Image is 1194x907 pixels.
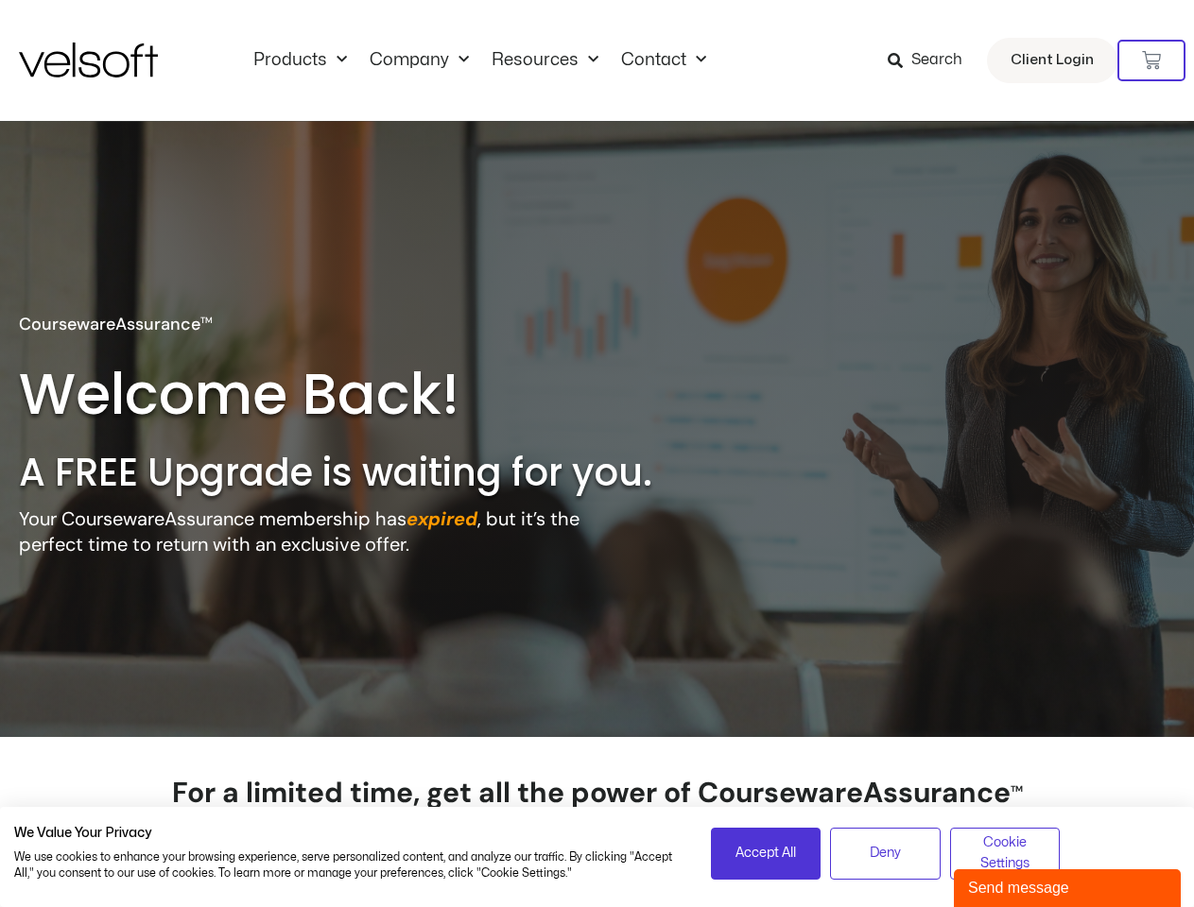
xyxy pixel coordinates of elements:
p: We use cookies to enhance your browsing experience, serve personalized content, and analyze our t... [14,849,683,881]
button: Adjust cookie preferences [950,828,1061,880]
span: Cookie Settings [962,832,1048,875]
span: Search [911,48,962,73]
span: TM [200,315,213,326]
a: ResourcesMenu Toggle [480,50,610,71]
button: Accept all cookies [711,828,822,880]
strong: expired [407,506,477,531]
p: Your CoursewareAssurance membership has , but it’s the perfect time to return with an exclusive o... [19,506,601,557]
h2: Welcome Back! [19,357,489,431]
a: ProductsMenu Toggle [242,50,358,71]
a: CompanyMenu Toggle [358,50,480,71]
a: ContactMenu Toggle [610,50,718,71]
span: Deny [870,843,901,864]
iframe: chat widget [954,865,1185,907]
span: TM [1011,783,1023,795]
a: Search [888,44,976,77]
strong: For a limited time, get all the power of CoursewareAssurance [172,774,1023,847]
nav: Menu [242,50,718,71]
span: Client Login [1011,48,1094,73]
h2: A FREE Upgrade is waiting for you. [19,448,732,497]
p: CoursewareAssurance [19,312,213,337]
h2: We Value Your Privacy [14,825,683,842]
button: Deny all cookies [830,828,941,880]
span: Accept All [735,843,796,864]
img: Velsoft Training Materials [19,43,158,77]
a: Client Login [987,38,1117,83]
